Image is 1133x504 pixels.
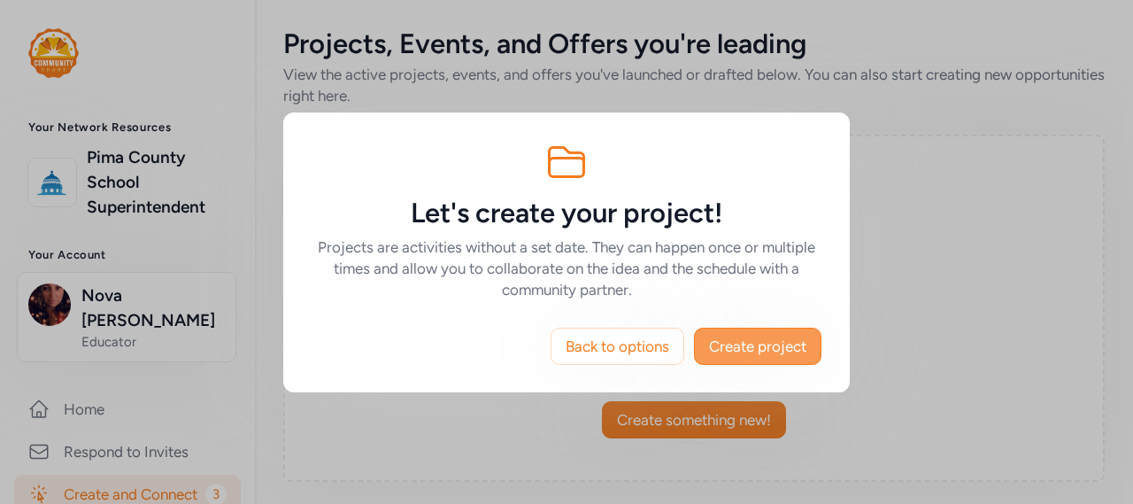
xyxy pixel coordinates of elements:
[312,198,821,229] h5: Let's create your project!
[551,328,684,365] button: Back to options
[566,336,669,357] span: Back to options
[312,236,821,300] h6: Projects are activities without a set date. They can happen once or multiple times and allow you ...
[709,336,806,357] span: Create project
[694,328,821,365] button: Create project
